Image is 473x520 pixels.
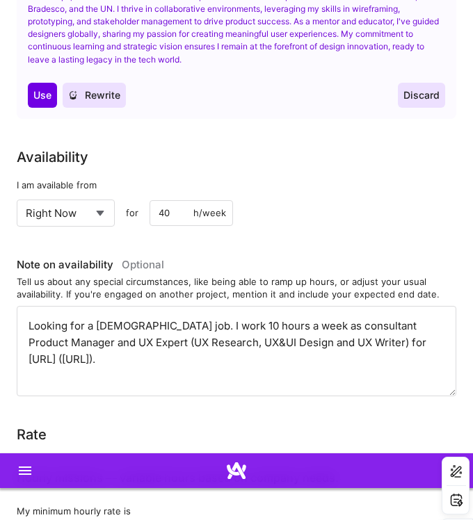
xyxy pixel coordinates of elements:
[403,88,440,102] span: Discard
[17,275,456,300] div: Tell us about any special circumstances, like being able to ramp up hours, or adjust your usual a...
[193,206,226,219] div: h/week
[126,206,138,219] span: for
[17,254,164,275] div: Note on availability
[17,306,456,396] textarea: Looking for a [DEMOGRAPHIC_DATA] job. I work 10 hours a week as consultant Product Manager and UX...
[63,83,126,108] button: Rewrite
[17,505,456,517] div: My minimum hourly rate is
[398,83,445,108] button: Discard
[150,200,233,225] input: XX
[122,258,164,271] span: Optional
[17,179,456,191] div: I am available from
[17,462,33,479] i: icon Menu
[28,83,57,108] button: Use
[227,461,246,480] img: Home
[68,88,120,102] span: Rewrite
[68,90,78,100] i: icon CrystalBall
[33,88,51,102] span: Use
[17,424,47,445] div: Rate
[437,457,465,485] img: bell
[17,147,88,168] div: Availability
